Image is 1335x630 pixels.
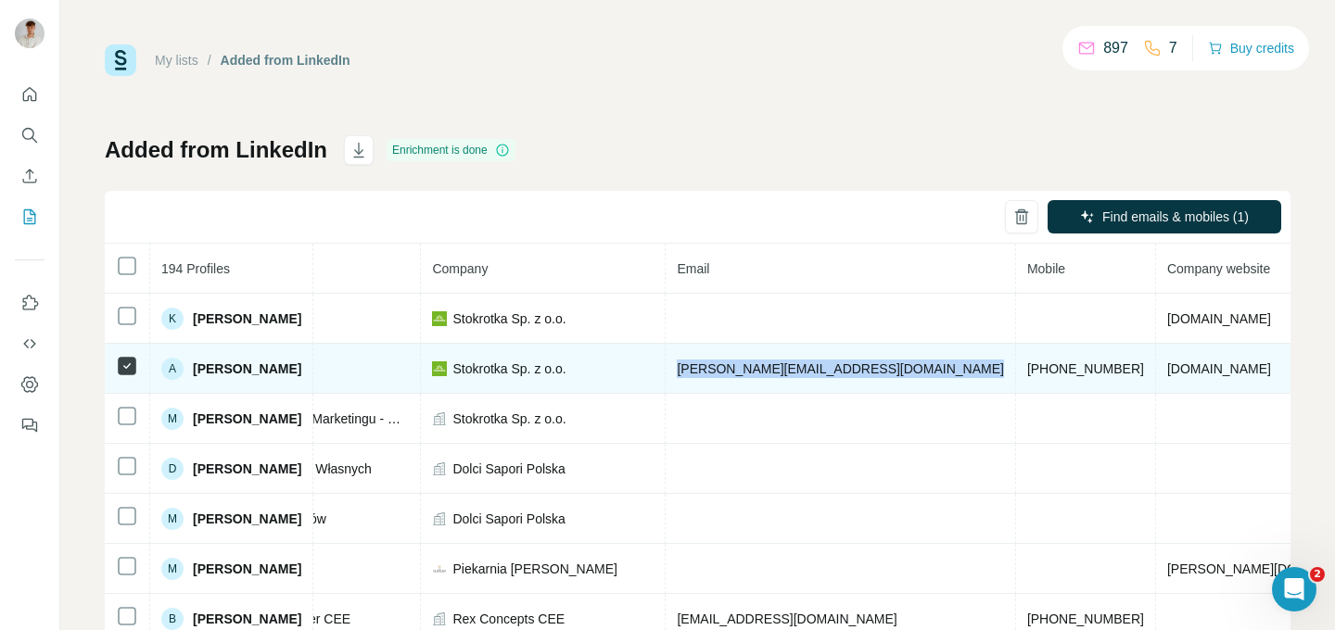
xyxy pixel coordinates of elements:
[161,408,184,430] div: M
[452,409,566,428] span: Stokrotka Sp. z o.o.
[387,139,515,161] div: Enrichment is done
[452,359,566,378] span: Stokrotka Sp. z o.o.
[161,358,184,380] div: A
[452,309,566,328] span: Stokrotka Sp. z o.o.
[193,409,301,428] span: [PERSON_NAME]
[161,508,184,530] div: M
[161,458,184,480] div: D
[161,608,184,630] div: B
[432,361,447,376] img: company-logo
[15,409,44,442] button: Feedback
[1167,261,1270,276] span: Company website
[208,51,211,69] li: /
[432,261,488,276] span: Company
[15,159,44,193] button: Enrich CSV
[15,78,44,111] button: Quick start
[187,411,485,426] span: Dyrektor Sprzedaży i Marketingu - Członek Zarządu
[1169,37,1177,59] p: 7
[193,560,301,578] span: [PERSON_NAME]
[161,261,230,276] span: 194 Profiles
[105,44,136,76] img: Surfe Logo
[1027,261,1065,276] span: Mobile
[193,359,301,378] span: [PERSON_NAME]
[1027,611,1144,626] span: [PHONE_NUMBER]
[1208,35,1294,61] button: Buy credits
[15,200,44,233] button: My lists
[1167,361,1271,376] span: [DOMAIN_NAME]
[193,460,301,478] span: [PERSON_NAME]
[432,311,447,326] img: company-logo
[193,610,301,628] span: [PERSON_NAME]
[221,51,350,69] div: Added from LinkedIn
[452,560,617,578] span: Piekarnia [PERSON_NAME]
[1310,567,1325,582] span: 2
[452,510,565,528] span: Dolci Sapori Polska
[15,286,44,320] button: Use Surfe on LinkedIn
[155,53,198,68] a: My lists
[1103,37,1128,59] p: 897
[161,308,184,330] div: K
[1102,208,1249,226] span: Find emails & mobiles (1)
[452,460,565,478] span: Dolci Sapori Polska
[15,119,44,152] button: Search
[161,558,184,580] div: M
[677,361,1003,376] span: [PERSON_NAME][EMAIL_ADDRESS][DOMAIN_NAME]
[1272,567,1316,611] iframe: Intercom live chat
[187,511,325,526] span: Specjalista ds. zakupów
[1027,361,1144,376] span: [PHONE_NUMBER]
[1048,200,1281,233] button: Find emails & mobiles (1)
[105,135,327,165] h1: Added from LinkedIn
[677,261,709,276] span: Email
[15,368,44,401] button: Dashboard
[1167,311,1271,326] span: [DOMAIN_NAME]
[15,19,44,48] img: Avatar
[15,327,44,360] button: Use Surfe API
[677,611,896,626] span: [EMAIL_ADDRESS][DOMAIN_NAME]
[193,309,301,328] span: [PERSON_NAME]
[432,561,447,576] img: company-logo
[452,610,565,628] span: Rex Concepts CEE
[193,510,301,528] span: [PERSON_NAME]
